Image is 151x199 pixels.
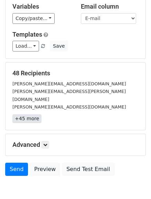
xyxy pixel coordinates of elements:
a: Preview [30,163,60,176]
h5: Advanced [12,141,139,149]
a: Templates [12,31,42,38]
h5: Email column [81,3,139,10]
h5: 48 Recipients [12,69,139,77]
div: Widget de chat [116,166,151,199]
a: Load... [12,41,39,51]
button: Save [50,41,68,51]
iframe: Chat Widget [116,166,151,199]
a: +45 more [12,114,41,123]
small: [PERSON_NAME][EMAIL_ADDRESS][DOMAIN_NAME] [12,104,126,110]
a: Send Test Email [62,163,114,176]
h5: Variables [12,3,70,10]
a: Copy/paste... [12,13,55,24]
a: Send [5,163,28,176]
small: [PERSON_NAME][EMAIL_ADDRESS][PERSON_NAME][DOMAIN_NAME] [12,89,126,102]
small: [PERSON_NAME][EMAIL_ADDRESS][DOMAIN_NAME] [12,81,126,86]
